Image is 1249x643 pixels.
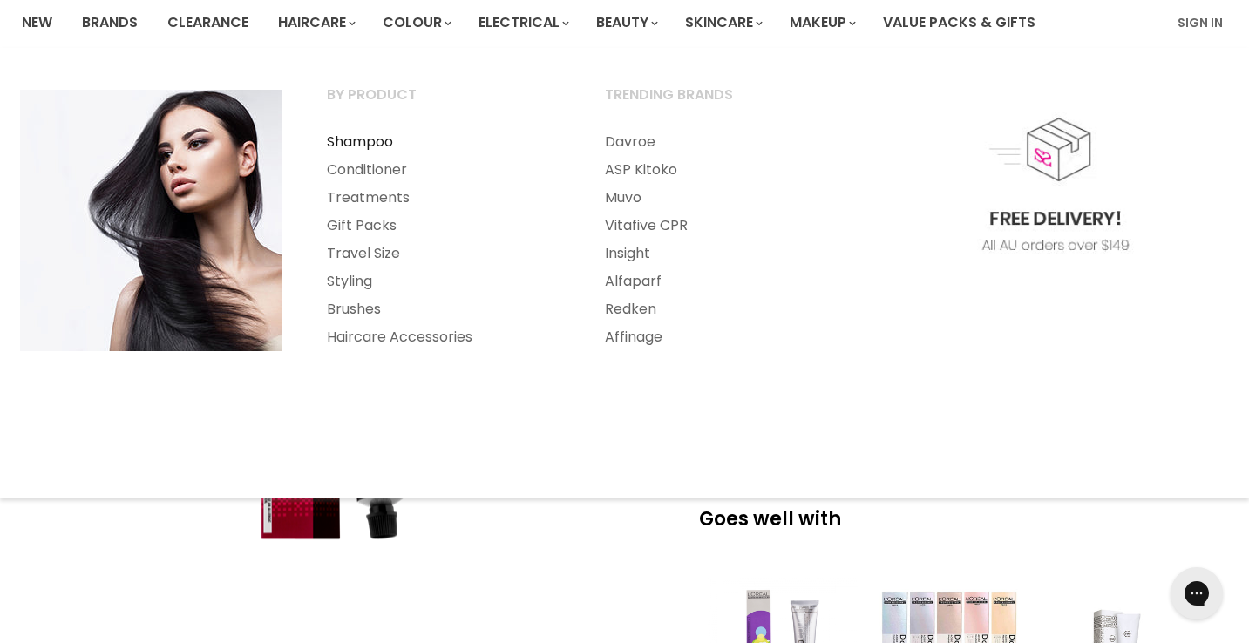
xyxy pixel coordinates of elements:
a: ASP Kitoko [583,156,858,184]
a: Insight [583,240,858,267]
a: Haircare [265,4,366,41]
a: Colour [370,4,462,41]
a: Affinage [583,323,858,351]
iframe: Gorgias live chat messenger [1162,561,1232,626]
a: Shampoo [305,128,580,156]
a: Beauty [583,4,669,41]
a: Makeup [777,4,866,41]
a: Trending Brands [583,81,858,125]
a: Value Packs & Gifts [870,4,1049,41]
a: Treatments [305,184,580,212]
a: Conditioner [305,156,580,184]
a: Gift Packs [305,212,580,240]
ul: Main menu [583,128,858,351]
a: Travel Size [305,240,580,267]
a: Electrical [465,4,580,41]
ul: Main menu [305,128,580,351]
a: New [9,4,65,41]
a: Vitafive CPR [583,212,858,240]
a: Muvo [583,184,858,212]
a: Skincare [672,4,773,41]
a: Haircare Accessories [305,323,580,351]
a: By Product [305,81,580,125]
a: Brands [69,4,151,41]
a: Styling [305,267,580,295]
a: Clearance [154,4,261,41]
a: Brushes [305,295,580,323]
p: Goes well with [699,481,1201,538]
a: Redken [583,295,858,323]
a: Davroe [583,128,858,156]
a: Sign In [1167,4,1233,41]
a: Alfaparf [583,267,858,295]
